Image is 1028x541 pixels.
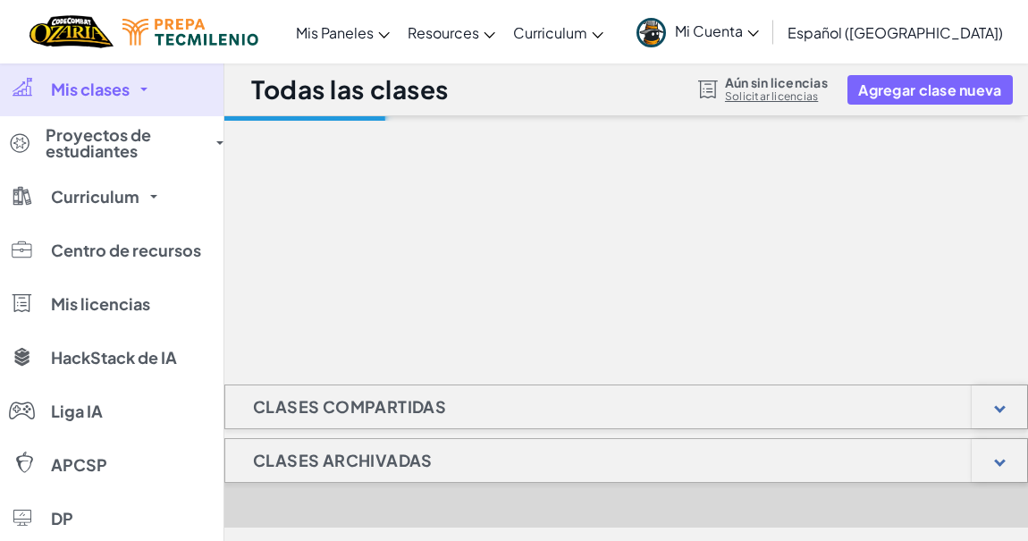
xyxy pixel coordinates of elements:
[51,350,177,366] span: HackStack de IA
[399,8,504,56] a: Resources
[51,81,130,97] span: Mis clases
[504,8,612,56] a: Curriculum
[29,13,113,50] img: Home
[46,127,206,159] span: Proyectos de estudiantes
[225,385,474,429] h1: Clases compartidas
[408,23,479,42] span: Resources
[51,403,103,419] span: Liga IA
[725,89,828,104] a: Solicitar licencias
[251,72,449,106] h1: Todas las clases
[225,438,460,483] h1: Clases Archivadas
[287,8,399,56] a: Mis Paneles
[788,23,1003,42] span: Español ([GEOGRAPHIC_DATA])
[628,4,768,60] a: Mi Cuenta
[122,19,258,46] img: Tecmilenio logo
[51,189,139,205] span: Curriculum
[847,75,1012,105] button: Agregar clase nueva
[725,75,828,89] span: Aún sin licencias
[51,296,150,312] span: Mis licencias
[513,23,587,42] span: Curriculum
[636,18,666,47] img: avatar
[296,23,374,42] span: Mis Paneles
[675,21,759,40] span: Mi Cuenta
[29,13,113,50] a: Ozaria by CodeCombat logo
[779,8,1012,56] a: Español ([GEOGRAPHIC_DATA])
[51,242,201,258] span: Centro de recursos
